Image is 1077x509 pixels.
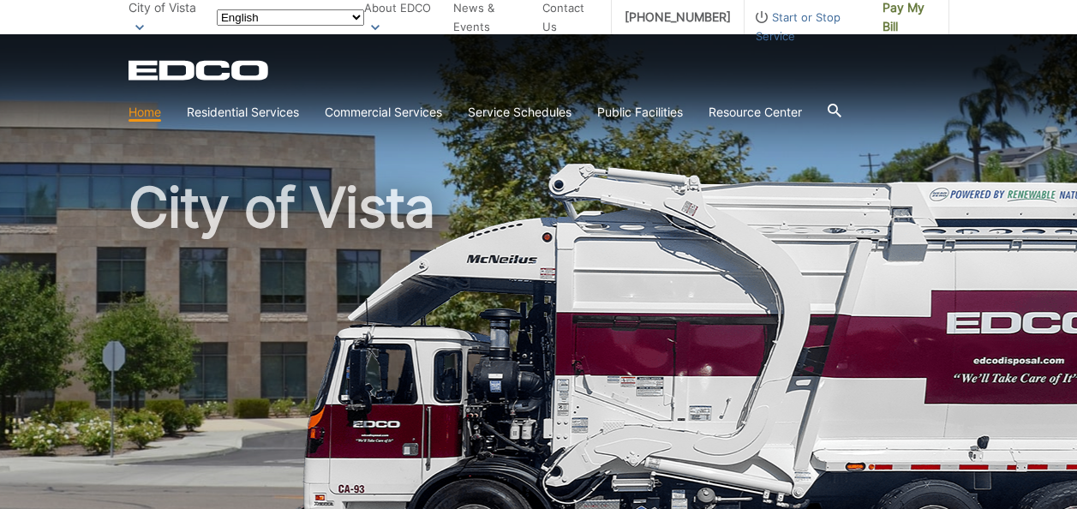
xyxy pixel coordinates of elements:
a: Commercial Services [325,103,442,122]
a: EDCD logo. Return to the homepage. [129,60,271,81]
a: Residential Services [187,103,299,122]
a: Home [129,103,161,122]
a: Resource Center [709,103,802,122]
a: Service Schedules [468,103,571,122]
a: Public Facilities [597,103,683,122]
select: Select a language [217,9,364,26]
